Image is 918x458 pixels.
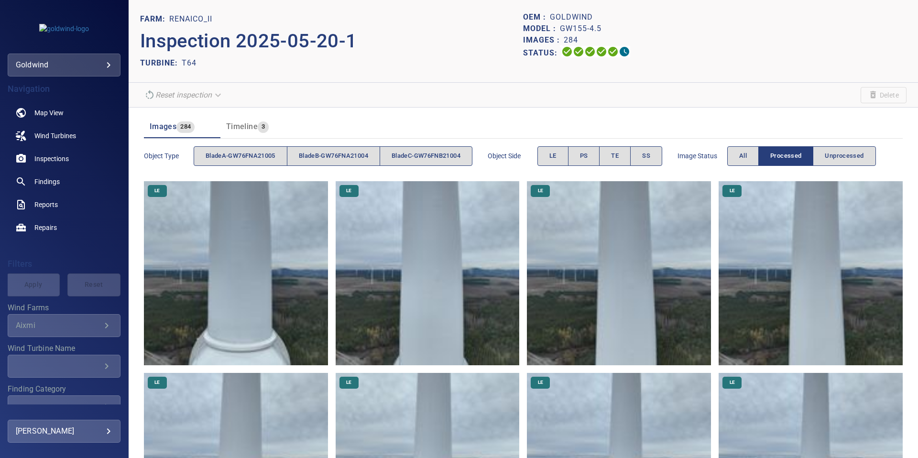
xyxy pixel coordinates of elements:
[340,379,357,386] span: LE
[488,151,537,161] span: Object Side
[182,57,197,69] p: T64
[144,151,194,161] span: Object type
[34,108,64,118] span: Map View
[8,101,120,124] a: map noActive
[226,122,258,131] span: Timeline
[8,193,120,216] a: reports noActive
[770,151,801,162] span: Processed
[642,151,650,162] span: SS
[149,187,165,194] span: LE
[8,395,120,418] div: Finding Category
[392,151,460,162] span: bladeC-GW76FNB21004
[584,46,596,57] svg: Selecting 100%
[16,321,101,330] div: Aixmi
[8,304,120,312] label: Wind Farms
[532,187,549,194] span: LE
[861,87,907,103] span: Unable to delete the inspection due to your user permissions
[825,151,863,162] span: Unprocessed
[149,379,165,386] span: LE
[8,385,120,393] label: Finding Category
[299,151,368,162] span: bladeB-GW76FNA21004
[8,345,120,352] label: Wind Turbine Name
[596,46,607,57] svg: ML Processing 100%
[537,146,568,166] button: LE
[140,57,182,69] p: TURBINE:
[34,223,57,232] span: Repairs
[206,151,275,162] span: bladeA-GW76FNA21005
[561,46,573,57] svg: Uploading 100%
[176,121,195,132] span: 284
[380,146,472,166] button: bladeC-GW76FNB21004
[8,54,120,76] div: goldwind
[758,146,813,166] button: Processed
[739,151,747,162] span: All
[150,122,176,131] span: Images
[39,24,89,33] img: goldwind-logo
[8,355,120,378] div: Wind Turbine Name
[258,121,269,132] span: 3
[16,424,112,439] div: [PERSON_NAME]
[560,23,601,34] p: GW155-4.5
[568,146,600,166] button: PS
[599,146,631,166] button: TE
[34,154,69,164] span: Inspections
[34,131,76,141] span: Wind Turbines
[34,177,60,186] span: Findings
[813,146,875,166] button: Unprocessed
[550,11,593,23] p: Goldwind
[140,27,524,55] p: Inspection 2025-05-20-1
[8,170,120,193] a: findings noActive
[8,314,120,337] div: Wind Farms
[8,147,120,170] a: inspections noActive
[340,187,357,194] span: LE
[140,87,227,103] div: Unable to reset the inspection due to your user permissions
[611,151,619,162] span: TE
[8,259,120,269] h4: Filters
[678,151,727,161] span: Image Status
[630,146,662,166] button: SS
[8,84,120,94] h4: Navigation
[194,146,472,166] div: objectType
[523,23,560,34] p: Model :
[727,146,759,166] button: All
[727,146,876,166] div: imageStatus
[155,90,212,99] em: Reset inspection
[724,379,741,386] span: LE
[523,46,561,60] p: Status:
[523,11,550,23] p: OEM :
[564,34,578,46] p: 284
[8,216,120,239] a: repairs noActive
[8,124,120,147] a: windturbines noActive
[537,146,662,166] div: objectSide
[619,46,630,57] svg: Classification 0%
[140,87,227,103] div: Reset inspection
[140,13,169,25] p: FARM:
[607,46,619,57] svg: Matching 100%
[34,200,58,209] span: Reports
[580,151,588,162] span: PS
[169,13,212,25] p: Renaico_II
[532,379,549,386] span: LE
[194,146,287,166] button: bladeA-GW76FNA21005
[724,187,741,194] span: LE
[523,34,564,46] p: Images :
[287,146,380,166] button: bladeB-GW76FNA21004
[16,57,112,73] div: goldwind
[549,151,557,162] span: LE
